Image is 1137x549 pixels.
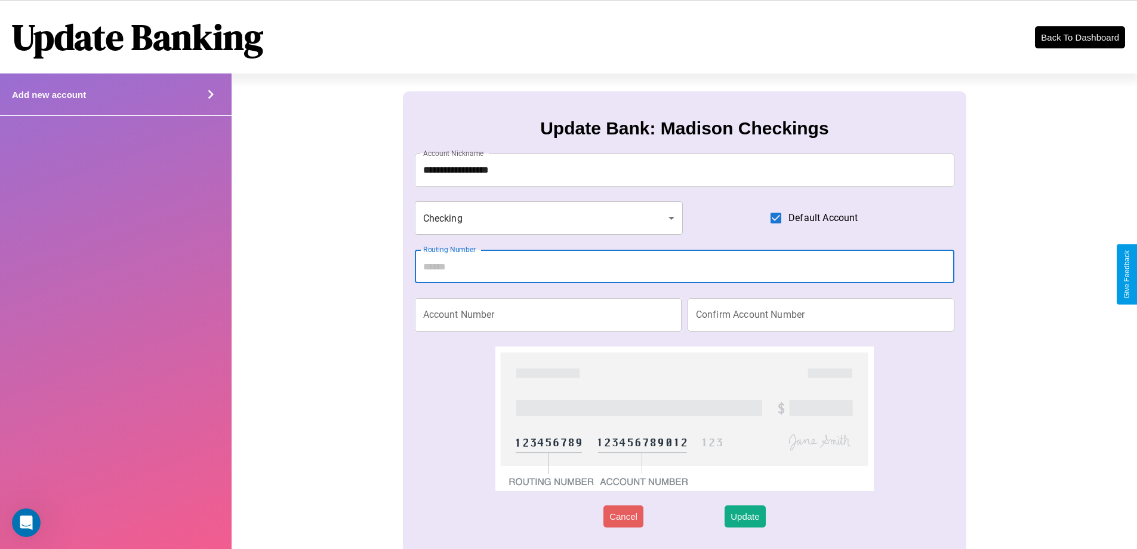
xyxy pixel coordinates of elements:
[725,505,765,527] button: Update
[12,90,86,100] h4: Add new account
[415,201,683,235] div: Checking
[540,118,828,139] h3: Update Bank: Madison Checkings
[423,244,476,254] label: Routing Number
[788,211,858,225] span: Default Account
[12,508,41,537] iframe: Intercom live chat
[1035,26,1125,48] button: Back To Dashboard
[423,148,484,158] label: Account Nickname
[603,505,643,527] button: Cancel
[495,346,873,491] img: check
[1123,250,1131,299] div: Give Feedback
[12,13,263,62] h1: Update Banking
